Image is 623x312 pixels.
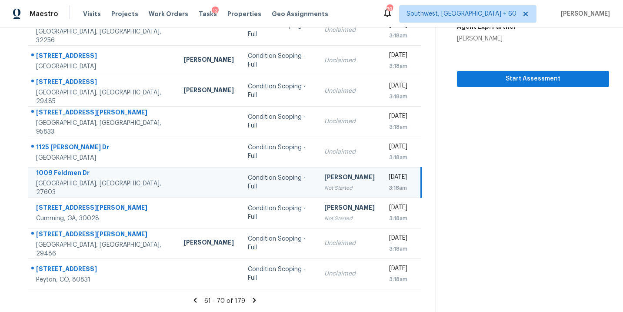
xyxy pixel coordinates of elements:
[324,56,375,65] div: Unclaimed
[36,230,170,241] div: [STREET_ADDRESS][PERSON_NAME]
[386,5,393,14] div: 785
[457,71,609,87] button: Start Assessment
[557,10,610,18] span: [PERSON_NAME]
[36,214,170,223] div: Cumming, GA, 30028
[324,214,375,223] div: Not Started
[324,148,375,156] div: Unclaimed
[248,174,310,191] div: Condition Scoping - Full
[36,275,170,284] div: Peyton, CO, 80831
[389,214,408,223] div: 3:18am
[324,173,375,184] div: [PERSON_NAME]
[389,92,408,101] div: 3:18am
[248,52,310,69] div: Condition Scoping - Full
[389,142,408,153] div: [DATE]
[36,154,170,162] div: [GEOGRAPHIC_DATA]
[324,269,375,278] div: Unclaimed
[389,112,408,123] div: [DATE]
[324,87,375,95] div: Unclaimed
[324,239,375,248] div: Unclaimed
[324,117,375,126] div: Unclaimed
[36,108,170,119] div: [STREET_ADDRESS][PERSON_NAME]
[212,7,219,15] div: 13
[183,55,234,66] div: [PERSON_NAME]
[149,10,188,18] span: Work Orders
[389,123,408,131] div: 3:18am
[248,204,310,221] div: Condition Scoping - Full
[389,184,407,192] div: 3:18am
[36,88,170,106] div: [GEOGRAPHIC_DATA], [GEOGRAPHIC_DATA], 29485
[30,10,58,18] span: Maestro
[183,238,234,249] div: [PERSON_NAME]
[248,21,310,39] div: Condition Scoping - Full
[36,77,170,88] div: [STREET_ADDRESS]
[389,31,408,40] div: 3:18am
[36,119,170,136] div: [GEOGRAPHIC_DATA], [GEOGRAPHIC_DATA], 95833
[389,234,408,245] div: [DATE]
[389,245,408,253] div: 3:18am
[248,113,310,130] div: Condition Scoping - Full
[36,143,170,154] div: 1125 [PERSON_NAME] Dr
[324,184,375,192] div: Not Started
[457,34,516,43] div: [PERSON_NAME]
[272,10,328,18] span: Geo Assignments
[389,264,408,275] div: [DATE]
[248,82,310,100] div: Condition Scoping - Full
[204,298,245,304] span: 61 - 70 of 179
[389,81,408,92] div: [DATE]
[248,143,310,161] div: Condition Scoping - Full
[324,203,375,214] div: [PERSON_NAME]
[389,153,408,162] div: 3:18am
[406,10,516,18] span: Southwest, [GEOGRAPHIC_DATA] + 60
[389,62,408,70] div: 3:18am
[36,203,170,214] div: [STREET_ADDRESS][PERSON_NAME]
[36,168,170,179] div: 1009 Feldmen Dr
[36,265,170,275] div: [STREET_ADDRESS]
[389,51,408,62] div: [DATE]
[248,235,310,252] div: Condition Scoping - Full
[389,173,407,184] div: [DATE]
[183,86,234,97] div: [PERSON_NAME]
[83,10,101,18] span: Visits
[389,275,408,284] div: 3:18am
[36,51,170,62] div: [STREET_ADDRESS]
[36,27,170,45] div: [GEOGRAPHIC_DATA], [GEOGRAPHIC_DATA], 32256
[464,74,602,84] span: Start Assessment
[324,26,375,34] div: Unclaimed
[248,265,310,282] div: Condition Scoping - Full
[199,11,217,17] span: Tasks
[227,10,261,18] span: Properties
[36,62,170,71] div: [GEOGRAPHIC_DATA]
[111,10,138,18] span: Projects
[389,203,408,214] div: [DATE]
[36,179,170,197] div: [GEOGRAPHIC_DATA], [GEOGRAPHIC_DATA], 27603
[36,241,170,258] div: [GEOGRAPHIC_DATA], [GEOGRAPHIC_DATA], 29486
